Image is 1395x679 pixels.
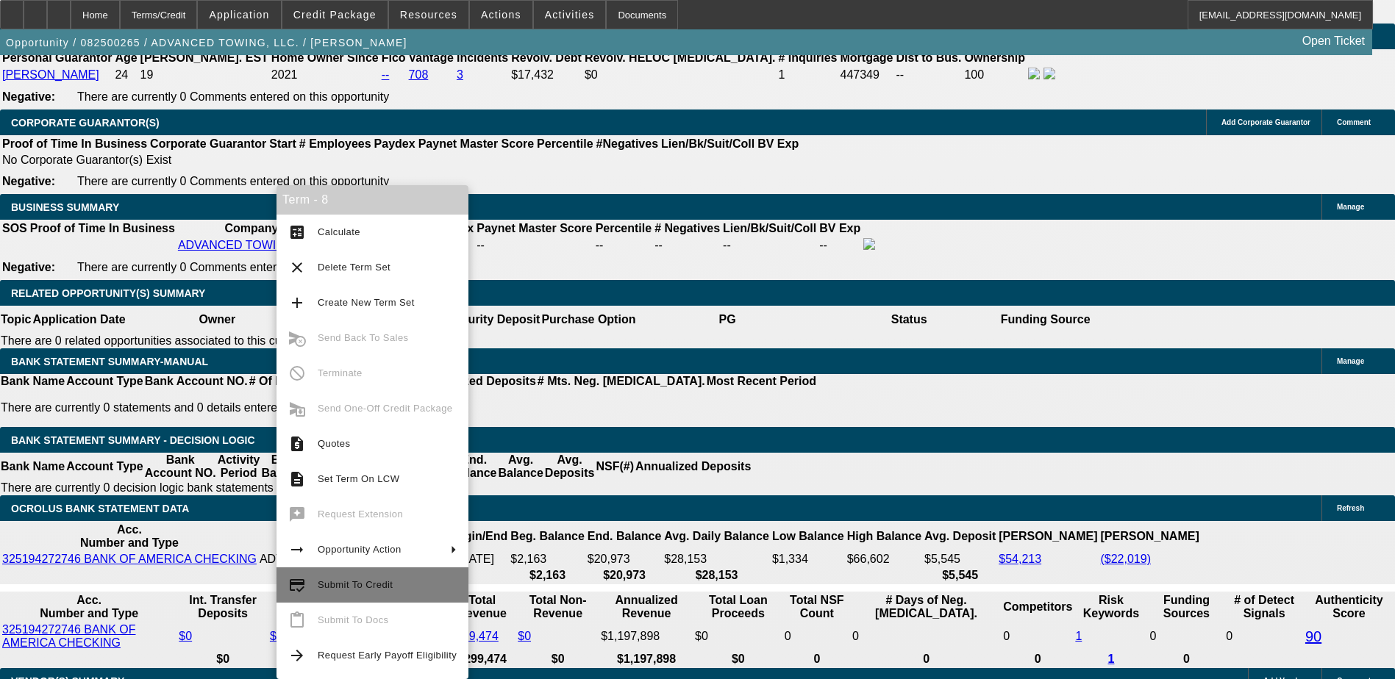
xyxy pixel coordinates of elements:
span: There are currently 0 Comments entered on this opportunity [77,175,389,187]
span: CORPORATE GUARANTOR(S) [11,117,160,129]
td: $17,432 [510,67,582,83]
td: 100 [963,67,1026,83]
th: Funding Source [1000,306,1091,334]
b: Paynet Master Score [477,222,592,234]
th: Activity Period [217,453,261,481]
a: $0 [179,630,192,642]
div: -- [477,239,592,252]
a: $0 [518,630,531,642]
span: Calculate [318,226,360,237]
mat-icon: request_quote [288,435,306,453]
th: 0 [1149,652,1224,667]
th: Annualized Deposits [419,374,536,389]
b: # Negatives [654,222,720,234]
span: RELATED OPPORTUNITY(S) SUMMARY [11,287,205,299]
th: Acc. Number and Type [1,593,176,621]
span: Quotes [318,438,350,449]
td: $28,153 [663,552,770,567]
img: linkedin-icon.png [1043,68,1055,79]
td: 0 [1002,622,1073,650]
b: Percentile [537,137,593,150]
div: $1,197,898 [601,630,692,643]
a: Open Ticket [1296,29,1371,54]
mat-icon: description [288,470,306,488]
th: End. Balance [587,522,662,550]
td: 0 [1149,622,1224,650]
b: BV Exp [819,222,860,234]
b: Vantage [409,51,454,64]
th: 0 [784,652,850,667]
th: $1,197,898 [600,652,693,667]
mat-icon: calculate [288,223,306,241]
p: There are currently 0 statements and 0 details entered on this opportunity [1,401,816,414]
td: 24 [114,67,138,83]
a: 1 [1075,630,1082,642]
th: Authenticity Score [1305,593,1394,621]
span: Comment [1337,118,1371,126]
span: Refresh [1337,504,1364,512]
b: Lien/Bk/Suit/Coll [661,137,754,150]
th: PG [636,306,818,334]
th: Annualized Revenue [600,593,693,621]
div: -- [596,239,652,252]
button: Resources [389,1,468,29]
b: Paynet Master Score [418,137,534,150]
img: facebook-icon.png [1028,68,1040,79]
th: Avg. Deposits [544,453,596,481]
th: $0 [178,652,268,667]
th: $2,163 [510,568,585,583]
b: Ownership [964,51,1025,64]
th: $0 [694,652,782,667]
b: Start [269,137,296,150]
th: Owner [126,306,308,334]
td: 19 [140,67,269,83]
th: Int. Transfer Deposits [178,593,268,621]
th: # Mts. Neg. [MEDICAL_DATA]. [537,374,706,389]
span: Request Early Payoff Eligibility [318,650,457,661]
th: # of Detect Signals [1225,593,1303,621]
b: Dist to Bus. [896,51,962,64]
a: 3 [457,68,463,81]
th: # Days of Neg. [MEDICAL_DATA]. [852,593,1001,621]
th: $0 [269,652,378,667]
b: Negative: [2,175,55,187]
td: 0 [1225,622,1303,650]
span: Add Corporate Guarantor [1221,118,1310,126]
th: $20,973 [587,568,662,583]
span: BANK STATEMENT SUMMARY-MANUAL [11,356,208,367]
button: Application [198,1,280,29]
a: 90 [1305,628,1321,644]
mat-icon: add [288,294,306,312]
td: $20,973 [587,552,662,567]
td: $0 [584,67,777,83]
span: There are currently 0 Comments entered on this opportunity [77,261,389,273]
th: Account Type [65,453,144,481]
th: Risk Keywords [1074,593,1147,621]
th: High Balance [846,522,922,550]
span: Submit To Credit [318,579,393,590]
span: Set Term On LCW [318,473,399,484]
mat-icon: clear [288,259,306,276]
th: Bank Account NO. [144,453,217,481]
span: Opportunity / 082500265 / ADVANCED TOWING, LLC. / [PERSON_NAME] [6,37,407,48]
th: [PERSON_NAME] [998,522,1098,550]
mat-icon: credit_score [288,576,306,594]
th: [PERSON_NAME] [1099,522,1199,550]
th: Acc. Number and Type [1,522,257,550]
th: Avg. Balance [497,453,543,481]
th: Int. Transfer Withdrawals [269,593,378,621]
b: Lien/Bk/Suit/Coll [723,222,816,234]
th: Proof of Time In Business [29,221,176,236]
a: 1 [1108,653,1115,665]
a: $54,213 [999,553,1041,565]
td: -- [818,237,861,254]
b: Negative: [2,90,55,103]
button: Credit Package [282,1,388,29]
a: ADVANCED TOWING, LLC. [178,239,325,251]
th: Acc. Holder Name [259,522,407,550]
b: # Inquiries [778,51,837,64]
span: BUSINESS SUMMARY [11,201,119,213]
span: Delete Term Set [318,262,390,273]
th: Security Deposit [446,306,540,334]
th: Beg. Balance [510,522,585,550]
